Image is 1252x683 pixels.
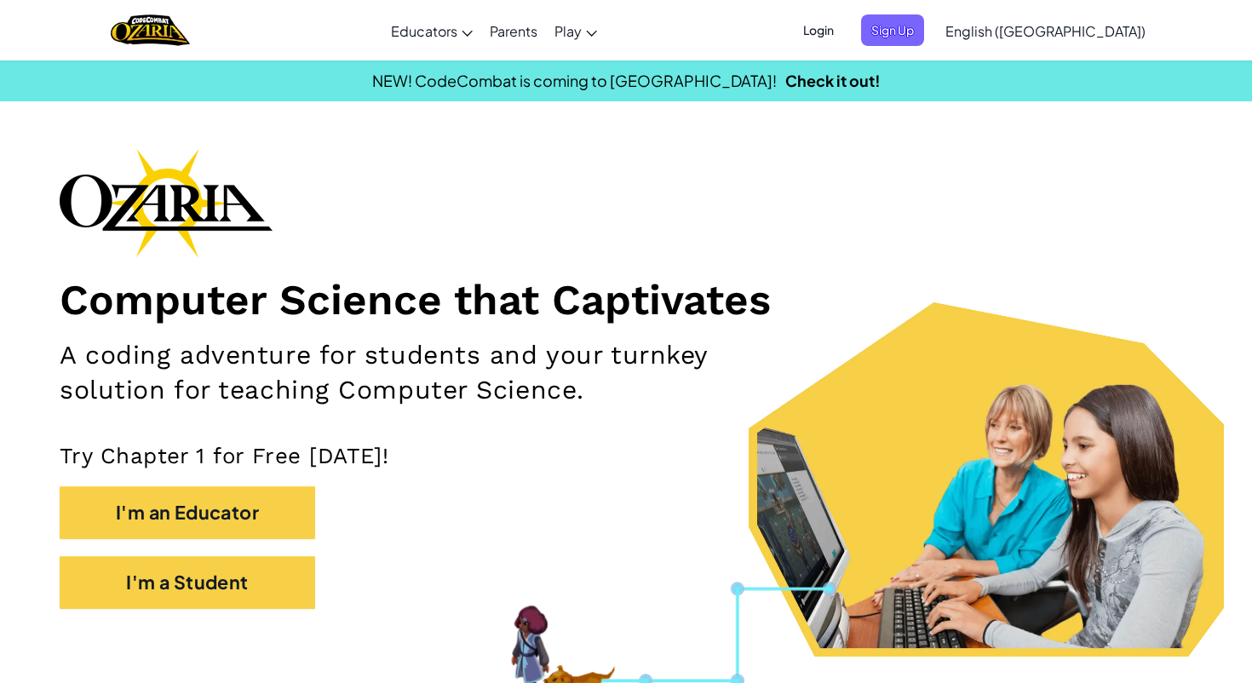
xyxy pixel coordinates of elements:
span: Play [554,22,582,40]
a: Play [546,8,606,54]
span: NEW! CodeCombat is coming to [GEOGRAPHIC_DATA]! [372,71,777,90]
a: Check it out! [785,71,881,90]
a: Parents [481,8,546,54]
img: Home [111,13,190,48]
a: Ozaria by CodeCombat logo [111,13,190,48]
span: English ([GEOGRAPHIC_DATA]) [945,22,1146,40]
span: Educators [391,22,457,40]
a: English ([GEOGRAPHIC_DATA]) [937,8,1154,54]
h1: Computer Science that Captivates [60,274,1192,325]
img: Ozaria branding logo [60,148,273,257]
button: I'm a Student [60,556,315,609]
a: Educators [382,8,481,54]
button: Sign Up [861,14,924,46]
p: Try Chapter 1 for Free [DATE]! [60,442,1192,469]
button: Login [793,14,844,46]
h2: A coding adventure for students and your turnkey solution for teaching Computer Science. [60,338,818,408]
button: I'm an Educator [60,486,315,539]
